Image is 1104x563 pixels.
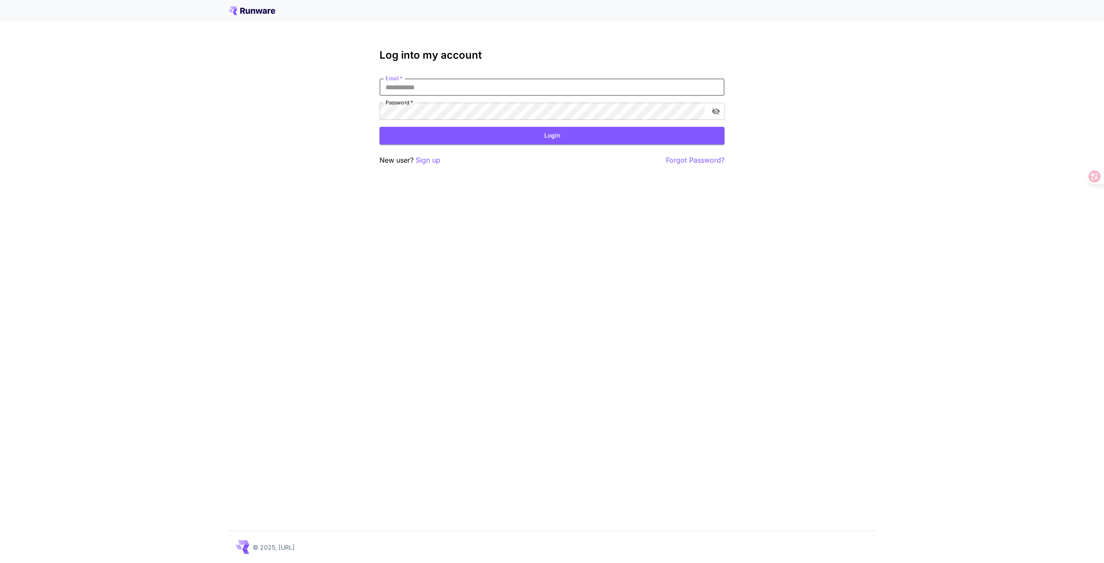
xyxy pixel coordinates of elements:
button: Forgot Password? [666,155,724,166]
p: © 2025, [URL] [253,543,295,552]
label: Email [386,75,402,82]
button: Sign up [416,155,440,166]
p: New user? [379,155,440,166]
button: Login [379,127,724,145]
label: Password [386,99,413,106]
button: toggle password visibility [708,104,724,119]
h3: Log into my account [379,49,724,61]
